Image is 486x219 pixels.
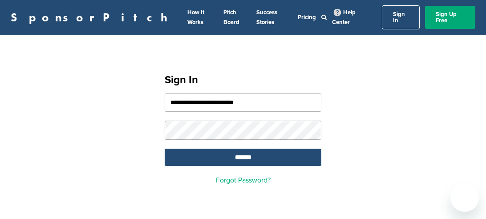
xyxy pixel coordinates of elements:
a: SponsorPitch [11,12,173,23]
a: How It Works [187,9,204,26]
a: Pricing [298,14,316,21]
iframe: Button to launch messaging window [450,183,479,212]
a: Help Center [332,7,356,28]
a: Sign In [382,5,419,29]
a: Sign Up Free [425,6,475,29]
a: Pitch Board [223,9,239,26]
h1: Sign In [165,72,321,88]
a: Forgot Password? [216,176,271,185]
a: Success Stories [256,9,277,26]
